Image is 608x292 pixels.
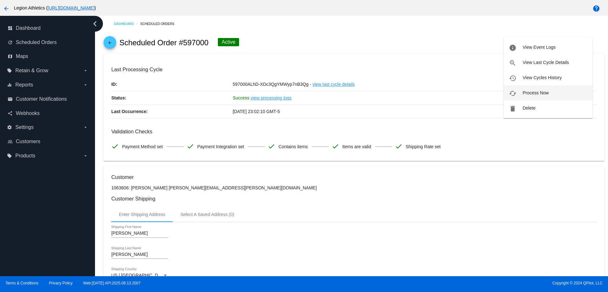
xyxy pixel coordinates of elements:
[509,59,516,67] mat-icon: zoom_in
[509,44,516,52] mat-icon: info
[509,74,516,82] mat-icon: history
[522,45,555,50] span: View Event Logs
[522,105,535,111] span: Delete
[522,60,569,65] span: View Last Cycle Details
[522,90,548,95] span: Process Now
[509,90,516,97] mat-icon: cached
[509,105,516,112] mat-icon: delete
[522,75,561,80] span: View Cycles History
